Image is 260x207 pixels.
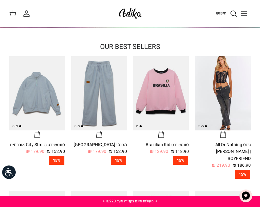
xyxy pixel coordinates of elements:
[233,162,251,169] span: 186.90 ₪
[216,10,226,16] span: חיפוש
[195,141,251,162] div: ג׳ינס All Or Nothing [PERSON_NAME] | BOYFRIEND
[117,6,143,21] img: Adika IL
[195,141,251,169] a: ג׳ינס All Or Nothing [PERSON_NAME] | BOYFRIEND 186.90 ₪ 219.90 ₪
[49,156,64,165] span: 15%
[9,141,65,148] div: סווטשירט City Strolls אוברסייז
[150,148,168,155] span: 139.90 ₪
[23,10,33,17] a: החשבון שלי
[9,141,65,155] a: סווטשירט City Strolls אוברסייז 152.90 ₪ 179.90 ₪
[9,56,65,138] a: סווטשירט City Strolls אוברסייז
[71,141,127,155] a: מכנסי [GEOGRAPHIC_DATA] 152.90 ₪ 179.90 ₪
[237,187,255,205] button: צ'אט
[171,148,189,155] span: 118.90 ₪
[102,198,158,204] a: ✦ משלוח חינם בקנייה מעל ₪220 ✦
[195,56,251,138] a: ג׳ינס All Or Nothing קריס-קרוס | BOYFRIEND
[88,148,106,155] span: 179.90 ₪
[133,141,189,148] div: סווטשירט Brazilian Kid
[235,170,250,179] span: 15%
[237,7,251,20] button: Toggle menu
[212,162,230,169] span: 219.90 ₪
[133,56,189,138] a: סווטשירט Brazilian Kid
[71,156,127,165] a: 15%
[111,156,126,165] span: 15%
[173,156,188,165] span: 15%
[133,156,189,165] a: 15%
[109,148,127,155] span: 152.90 ₪
[216,10,237,17] a: חיפוש
[9,156,65,165] a: 15%
[133,141,189,155] a: סווטשירט Brazilian Kid 118.90 ₪ 139.90 ₪
[100,42,160,52] a: OUR BEST SELLERS
[71,141,127,148] div: מכנסי [GEOGRAPHIC_DATA]
[47,148,65,155] span: 152.90 ₪
[26,148,44,155] span: 179.90 ₪
[195,170,251,179] a: 15%
[71,56,127,138] a: מכנסי טרנינג City strolls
